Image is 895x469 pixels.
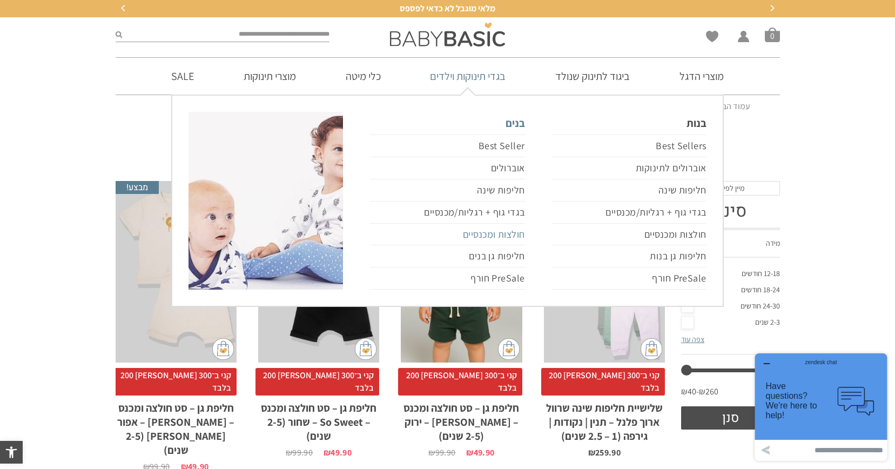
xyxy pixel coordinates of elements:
[414,58,522,95] a: בגדי תינוקות וילדים
[390,23,505,46] img: Baby Basic בגדי תינוקות וילדים אונליין
[428,447,435,458] span: ₪
[370,157,524,179] a: אוברולים
[370,224,524,246] a: חולצות ומכנסיים
[286,447,313,458] bdi: 99.90
[765,27,780,42] span: סל קניות
[552,135,706,157] a: Best Sellers
[663,58,740,95] a: מוצרי הדגל
[544,181,665,457] a: שלישיית חליפות שינה שרוול ארוך פלנל - תנין | נקודות | גירפה (1 - 2.5 שנים) קני ב־300 [PERSON_NAME...
[681,266,780,282] a: 12-18 חודשים
[681,406,780,430] button: סנן
[212,338,234,360] img: cat-mini-atc.png
[751,349,891,465] iframe: פותח יישומון שאפשר לשוחח בו בצ'אט עם אחד הנציגים שלנו
[552,112,706,135] a: בנות
[466,447,473,458] span: ₪
[116,181,159,194] span: מבצע!
[370,112,524,135] a: בנים
[113,368,237,396] span: קני ב־300 [PERSON_NAME] 200 בלבד
[699,386,718,398] span: ₪260
[227,58,312,95] a: מוצרי תינוקות
[370,202,524,224] a: בגדי גוף + רגליות/מכנסיים
[258,181,379,457] a: מבצע! חליפת גן - סט חולצה ומכנס - So Sweet - שחור (2-5 שנים) קני ב־300 [PERSON_NAME] 200 בלבדחליפ...
[681,201,780,222] h3: סינון
[541,368,665,396] span: קני ב־300 [PERSON_NAME] 200 בלבד
[681,282,780,298] a: 18-24 חודשים
[116,1,132,17] button: Previous
[641,338,662,360] img: cat-mini-atc.png
[681,314,780,331] a: 2-3 שנים
[329,58,397,95] a: כלי מיטה
[588,447,621,458] bdi: 259.90
[355,338,376,360] img: cat-mini-atc.png
[681,386,699,398] span: ₪40
[764,1,780,17] button: Next
[398,368,522,396] span: קני ב־300 [PERSON_NAME] 200 בלבד
[370,135,524,157] a: Best Seller
[539,58,646,95] a: ביגוד לתינוק שנולד
[544,396,665,443] h2: שלישיית חליפות שינה שרוול ארוך פלנל – תנין | נקודות | גירפה (1 – 2.5 שנים)
[324,447,352,458] bdi: 49.90
[498,338,520,360] img: cat-mini-atc.png
[706,31,718,42] a: Wishlist
[552,267,706,290] a: PreSale חורף
[324,447,331,458] span: ₪
[552,245,706,267] a: חליפות גן בנות
[681,298,780,314] a: 24-30 חודשים
[145,100,750,112] nav: Breadcrumb
[258,396,379,443] h2: חליפת גן – סט חולצה ומכנס – So Sweet – שחור (2-5 שנים)
[552,202,706,224] a: בגדי גוף + רגליות/מכנסיים
[765,27,780,42] a: סל קניות0
[716,183,744,193] span: מיין לפי…
[552,157,706,179] a: אוברולים לתינוקות
[552,224,706,246] a: חולצות ומכנסיים
[255,368,379,396] span: קני ב־300 [PERSON_NAME] 200 בלבד
[370,179,524,202] a: חליפות שינה
[428,447,455,458] bdi: 99.90
[588,447,595,458] span: ₪
[715,100,750,112] a: עמוד הבית
[155,58,210,95] a: SALE
[401,181,522,457] a: מבצע! חליפת גן - סט חולצה ומכנס - אריה - ירוק (2-5 שנים) קני ב־300 [PERSON_NAME] 200 בלבדחליפת גן...
[681,383,780,406] div: מחיר: —
[466,447,494,458] bdi: 49.90
[681,334,704,344] a: צפה עוד
[681,230,780,258] a: מידה
[116,396,237,457] h2: חליפת גן – סט חולצה ומכנס – [PERSON_NAME] – אפור [PERSON_NAME] (2-5 שנים)
[370,245,524,267] a: חליפות גן בנים
[706,31,718,46] span: Wishlist
[400,3,495,14] span: מלאי מוגבל לא כדאי לפספס
[370,267,524,290] a: PreSale חורף
[401,396,522,443] h2: חליפת גן – סט חולצה ומכנס – [PERSON_NAME] – ירוק (2-5 שנים)
[286,447,292,458] span: ₪
[552,179,706,202] a: חליפות שינה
